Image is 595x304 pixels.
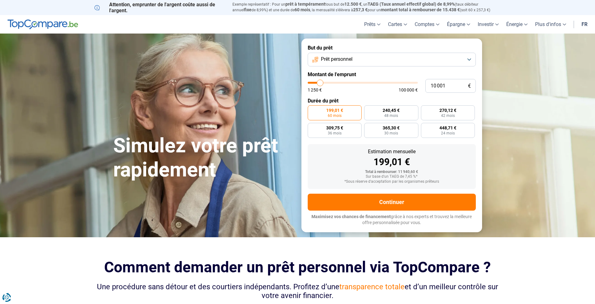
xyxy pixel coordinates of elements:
div: Sur base d'un TAEG de 7,45 %* [313,175,471,179]
a: Comptes [411,15,443,34]
a: Investir [474,15,502,34]
span: 48 mois [384,114,398,118]
div: Estimation mensuelle [313,149,471,154]
span: 257,3 € [353,7,368,12]
span: 309,75 € [326,126,343,130]
span: 30 mois [384,131,398,135]
span: 60 mois [295,7,310,12]
a: Cartes [384,15,411,34]
span: TAEG (Taux annuel effectif global) de 8,99% [368,2,455,7]
button: Prêt personnel [308,53,476,66]
span: 42 mois [441,114,455,118]
div: Total à rembourser: 11 940,60 € [313,170,471,174]
a: Épargne [443,15,474,34]
div: 199,01 € [313,157,471,167]
span: 60 mois [328,114,342,118]
span: fixe [244,7,252,12]
a: fr [578,15,591,34]
span: 12.500 € [344,2,362,7]
label: But du prêt [308,45,476,51]
span: € [468,83,471,89]
span: 100 000 € [399,88,418,92]
span: 240,45 € [383,108,400,113]
span: 36 mois [328,131,342,135]
p: grâce à nos experts et trouvez la meilleure offre personnalisée pour vous. [308,214,476,226]
div: Une procédure sans détour et des courtiers indépendants. Profitez d’une et d’un meilleur contrôle... [94,282,501,301]
p: Attention, emprunter de l'argent coûte aussi de l'argent. [94,2,225,13]
span: transparence totale [339,282,405,291]
img: TopCompare [8,19,78,29]
a: Prêts [360,15,384,34]
span: montant total à rembourser de 15.438 € [381,7,460,12]
div: *Sous réserve d'acceptation par les organismes prêteurs [313,180,471,184]
p: Exemple représentatif : Pour un tous but de , un (taux débiteur annuel de 8,99%) et une durée de ... [232,2,501,13]
span: Prêt personnel [321,56,353,63]
label: Montant de l'emprunt [308,71,476,77]
span: 24 mois [441,131,455,135]
a: Énergie [502,15,531,34]
h1: Simulez votre prêt rapidement [113,134,294,182]
label: Durée du prêt [308,98,476,104]
a: Plus d'infos [531,15,570,34]
h2: Comment demander un prêt personnel via TopCompare ? [94,259,501,276]
span: 448,71 € [439,126,456,130]
button: Continuer [308,194,476,211]
span: 1 250 € [308,88,322,92]
span: prêt à tempérament [285,2,325,7]
span: 365,30 € [383,126,400,130]
span: 199,01 € [326,108,343,113]
span: Maximisez vos chances de financement [311,214,391,219]
span: 270,12 € [439,108,456,113]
